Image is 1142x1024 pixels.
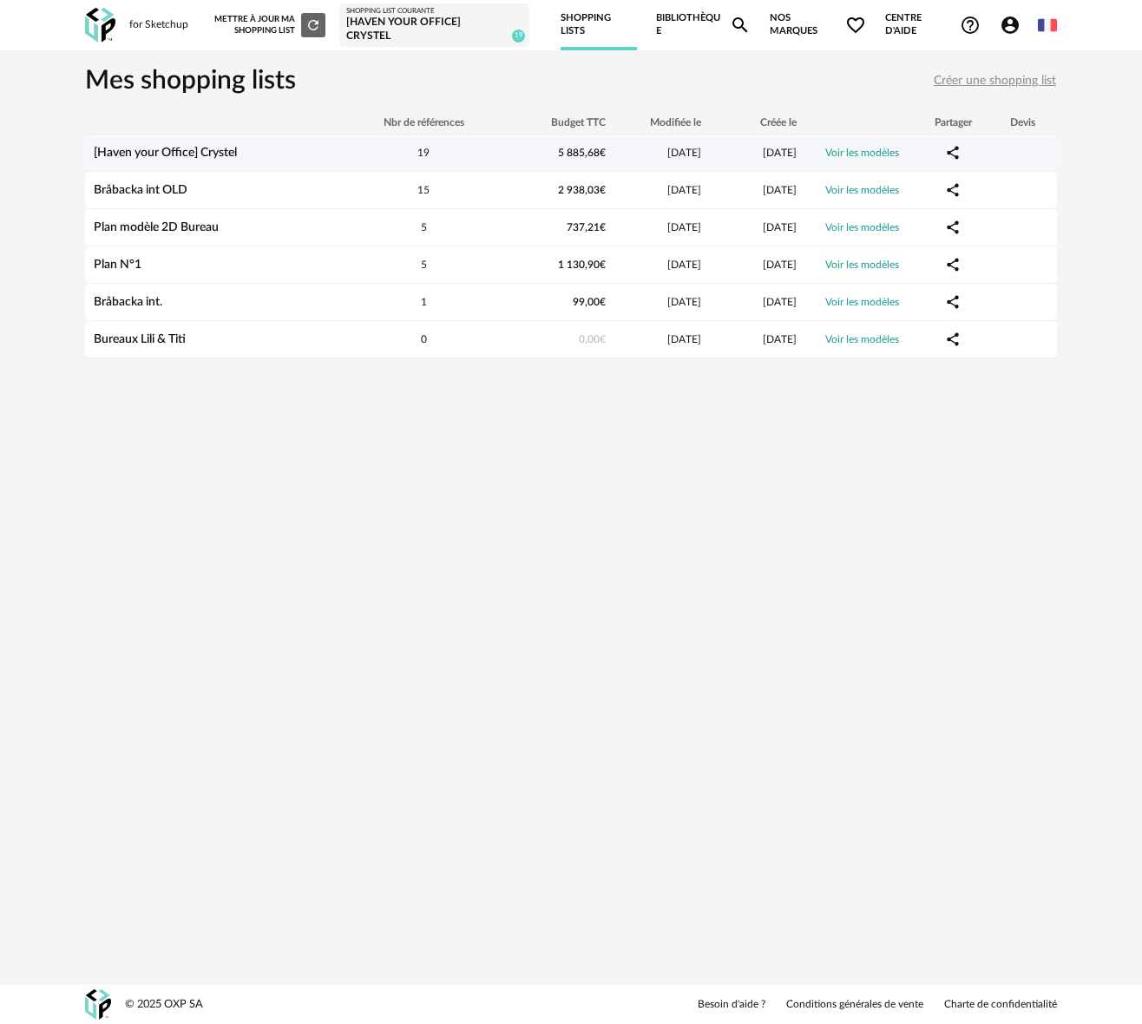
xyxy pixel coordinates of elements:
span: € [600,148,606,158]
span: Share Variant icon [945,259,961,271]
span: € [600,259,606,270]
a: Conditions générales de vente [786,998,923,1012]
a: Besoin d'aide ? [698,998,765,1012]
span: Centre d'aideHelp Circle Outline icon [885,12,981,37]
span: 15 [417,185,430,195]
span: 19 [512,30,525,43]
span: € [600,297,606,307]
span: 19 [417,148,430,158]
span: [DATE] [667,185,701,195]
span: Share Variant icon [945,184,961,196]
span: [DATE] [763,297,797,307]
span: Créer une shopping list [934,75,1056,87]
span: [DATE] [763,148,797,158]
span: [DATE] [667,259,701,270]
span: [DATE] [667,334,701,345]
span: € [600,185,606,195]
img: OXP [85,8,115,43]
a: [Haven your Office] Crystel [94,147,237,159]
div: Devis [988,116,1057,128]
h1: Mes shopping lists [85,64,296,98]
span: [DATE] [667,297,701,307]
a: Plan modèle 2D Bureau [94,221,219,233]
span: Account Circle icon [1000,15,1028,36]
a: Bureaux Lili & Titi [94,333,186,345]
span: € [600,222,606,233]
span: Share Variant icon [945,296,961,308]
span: 5 885,68 [558,148,606,158]
span: Heart Outline icon [845,15,866,36]
span: Help Circle Outline icon [960,15,981,36]
div: Créée le [710,116,805,128]
div: [Haven your Office] Crystel [346,16,522,43]
a: Bråbacka int. [94,296,162,308]
span: Share Variant icon [945,333,961,345]
a: Voir les modèles [825,297,899,307]
a: Voir les modèles [825,222,899,233]
div: Modifiée le [614,116,710,128]
div: Mettre à jour ma Shopping List [214,13,325,37]
span: [DATE] [763,222,797,233]
div: © 2025 OXP SA [125,997,203,1012]
span: Magnify icon [730,15,751,36]
img: OXP [85,989,111,1020]
a: Bråbacka int OLD [94,184,187,196]
div: Nbr de références [345,116,502,128]
img: fr [1038,16,1057,35]
span: Account Circle icon [1000,15,1021,36]
span: [DATE] [667,222,701,233]
div: Shopping List courante [346,7,522,16]
div: Budget TTC [502,116,614,128]
span: € [600,334,606,345]
a: Shopping List courante [Haven your Office] Crystel 19 [346,7,522,43]
span: [DATE] [667,148,701,158]
span: Share Variant icon [945,147,961,159]
a: Voir les modèles [825,334,899,345]
span: 2 938,03 [558,185,606,195]
a: Charte de confidentialité [944,998,1057,1012]
span: 737,21 [567,222,606,233]
button: Créer une shopping list [933,67,1057,95]
span: Refresh icon [305,20,321,29]
a: Voir les modèles [825,259,899,270]
span: 0,00 [579,334,606,345]
div: Partager [918,116,988,128]
span: [DATE] [763,259,797,270]
a: Voir les modèles [825,148,899,158]
a: Voir les modèles [825,185,899,195]
span: [DATE] [763,334,797,345]
span: 5 [421,259,427,270]
span: 0 [421,334,427,345]
span: 5 [421,222,427,233]
span: 99,00 [573,297,606,307]
span: [DATE] [763,185,797,195]
div: for Sketchup [129,18,188,32]
span: 1 130,90 [558,259,606,270]
a: Plan N°1 [94,259,141,271]
span: Share Variant icon [945,221,961,233]
span: 1 [421,297,427,307]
